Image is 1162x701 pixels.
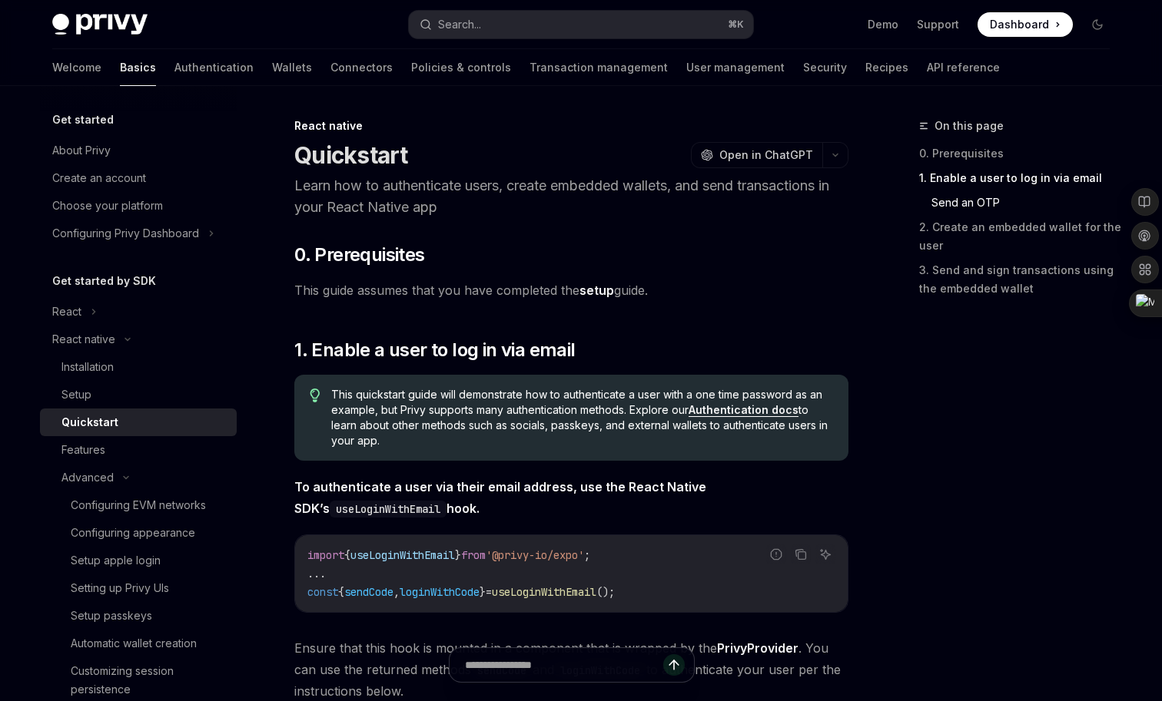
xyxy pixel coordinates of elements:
a: Transaction management [530,49,668,86]
a: Send an OTP [931,190,1122,215]
span: ; [584,548,590,562]
a: 1. Enable a user to log in via email [919,166,1122,190]
a: Wallets [272,49,312,86]
a: Configuring appearance [40,519,237,547]
button: Ask AI [815,544,835,564]
span: This guide assumes that you have completed the guide. [294,279,848,301]
a: API reference [927,49,1000,86]
span: const [307,585,338,599]
a: Setup passkeys [40,602,237,630]
p: Learn how to authenticate users, create embedded wallets, and send transactions in your React Nat... [294,175,848,218]
a: Installation [40,353,237,381]
div: About Privy [52,141,111,160]
a: Connectors [330,49,393,86]
img: dark logo [52,14,148,35]
span: 1. Enable a user to log in via email [294,338,575,362]
span: On this page [935,117,1004,135]
div: Configuring EVM networks [71,496,206,514]
a: About Privy [40,137,237,164]
a: Authentication docs [689,403,798,417]
span: 0. Prerequisites [294,243,424,267]
div: Configuring appearance [71,524,195,542]
div: Features [61,441,105,459]
a: Authentication [174,49,254,86]
a: Configuring EVM networks [40,491,237,519]
div: Installation [61,358,114,376]
button: Send message [663,654,685,676]
span: { [344,548,350,562]
a: Basics [120,49,156,86]
a: Security [803,49,847,86]
div: React [52,303,81,321]
code: useLoginWithEmail [330,501,447,517]
button: Report incorrect code [766,544,786,564]
a: Setup [40,381,237,408]
div: Setup [61,385,91,404]
a: 3. Send and sign transactions using the embedded wallet [919,258,1122,301]
a: Automatic wallet creation [40,630,237,657]
h1: Quickstart [294,141,408,169]
a: PrivyProvider [717,640,798,656]
div: Create an account [52,169,146,187]
a: Features [40,436,237,464]
div: Configuring Privy Dashboard [52,224,199,243]
a: Welcome [52,49,101,86]
button: Toggle dark mode [1085,12,1110,37]
span: { [338,585,344,599]
div: React native [294,118,848,134]
a: Recipes [865,49,908,86]
span: Dashboard [990,17,1049,32]
a: 2. Create an embedded wallet for the user [919,215,1122,258]
a: Setting up Privy UIs [40,574,237,602]
span: sendCode [344,585,393,599]
div: Advanced [61,468,114,487]
span: = [486,585,492,599]
a: setup [579,283,614,299]
a: Policies & controls [411,49,511,86]
div: Setup apple login [71,551,161,570]
h5: Get started [52,111,114,129]
button: Open in ChatGPT [691,142,822,168]
div: Quickstart [61,413,118,432]
span: loginWithCode [400,585,480,599]
a: Support [917,17,959,32]
span: useLoginWithEmail [350,548,455,562]
div: Automatic wallet creation [71,634,197,653]
div: Setup passkeys [71,607,152,625]
a: Create an account [40,164,237,192]
span: '@privy-io/expo' [486,548,584,562]
h5: Get started by SDK [52,272,156,290]
a: Choose your platform [40,192,237,220]
div: Choose your platform [52,197,163,215]
span: import [307,548,344,562]
span: (); [596,585,615,599]
a: Dashboard [978,12,1073,37]
div: React native [52,330,115,349]
strong: To authenticate a user via their email address, use the React Native SDK’s hook. [294,479,706,516]
div: Search... [438,15,481,34]
span: This quickstart guide will demonstrate how to authenticate a user with a one time password as an ... [331,387,833,448]
a: Demo [868,17,898,32]
button: Search...⌘K [409,11,753,38]
span: ⌘ K [728,18,744,31]
div: Setting up Privy UIs [71,579,169,597]
svg: Tip [310,389,320,402]
a: User management [686,49,785,86]
span: useLoginWithEmail [492,585,596,599]
a: 0. Prerequisites [919,141,1122,166]
span: Open in ChatGPT [719,147,813,163]
span: } [480,585,486,599]
span: from [461,548,486,562]
a: Quickstart [40,408,237,436]
a: Setup apple login [40,547,237,574]
div: Customizing session persistence [71,662,227,699]
span: ... [307,567,326,580]
span: } [455,548,461,562]
span: , [393,585,400,599]
button: Copy the contents from the code block [791,544,811,564]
